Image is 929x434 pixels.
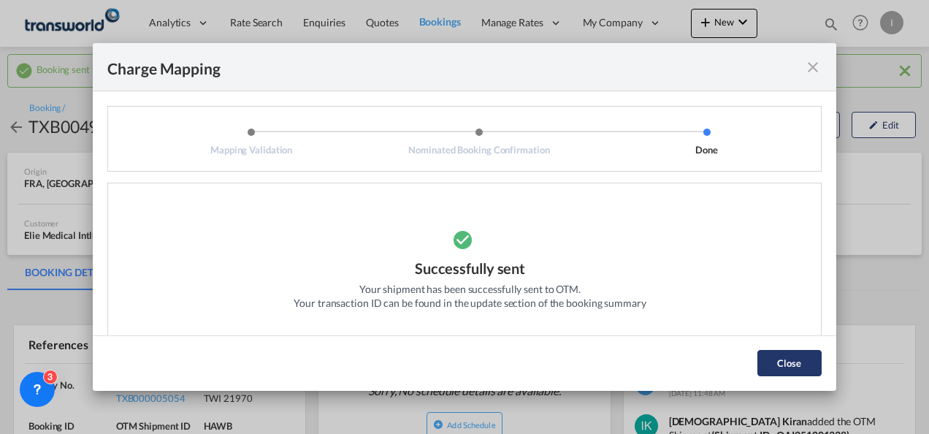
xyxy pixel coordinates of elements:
[107,58,221,76] div: Charge Mapping
[804,58,822,76] md-icon: icon-close fg-AAA8AD cursor
[93,43,836,390] md-dialog: Mapping ValidationNominated Booking ...
[757,350,822,376] button: Close
[365,127,593,156] li: Nominated Booking Confirmation
[137,127,365,156] li: Mapping Validation
[359,282,581,297] div: Your shipment has been successfully sent to OTM.
[294,296,646,311] div: Your transaction ID can be found in the update section of the booking summary
[452,221,489,258] md-icon: icon-checkbox-marked-circle
[593,127,821,156] li: Done
[15,15,253,30] body: Editor, editor2
[415,258,525,282] div: Successfully sent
